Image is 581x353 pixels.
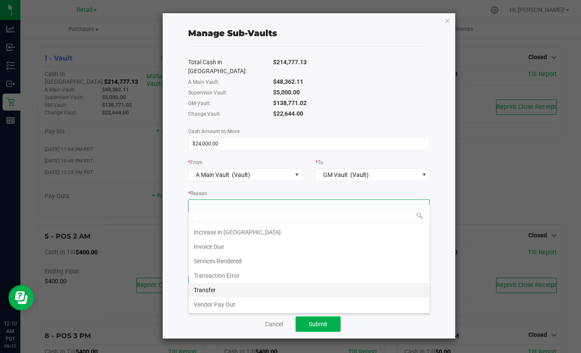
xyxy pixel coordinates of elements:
[188,90,227,96] span: Supervisor Vault:
[189,254,430,268] li: Services Rendered
[273,110,303,117] span: $22,644.00
[273,59,307,65] span: $214,777.13
[188,159,203,166] label: From
[296,316,341,332] button: Submit
[350,171,369,178] span: (Vault)
[273,89,300,96] span: $5,000.00
[188,59,247,74] span: Total Cash in [GEOGRAPHIC_DATA]:
[232,171,250,178] span: (Vault)
[189,297,430,312] li: Vendor Pay Out
[189,283,430,297] li: Transfer
[8,285,34,310] iframe: Resource center
[188,128,240,134] span: Cash Amount to Move
[188,27,277,40] div: Manage Sub-Vaults
[273,78,303,85] span: $48,362.11
[189,268,430,283] li: Transaction Error
[189,225,430,239] li: Increase in [GEOGRAPHIC_DATA]
[265,320,283,329] a: Cancel
[309,321,327,327] span: Submit
[188,190,207,197] label: Reason
[189,239,430,254] li: Invoice Due
[273,100,307,106] span: $138,771.02
[188,100,211,106] span: GM Vault:
[323,171,348,178] span: GM Vault
[188,79,219,85] span: A Main Vault:
[196,171,229,178] span: A Main Vault
[188,111,221,117] span: Change Vault:
[316,159,323,166] label: To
